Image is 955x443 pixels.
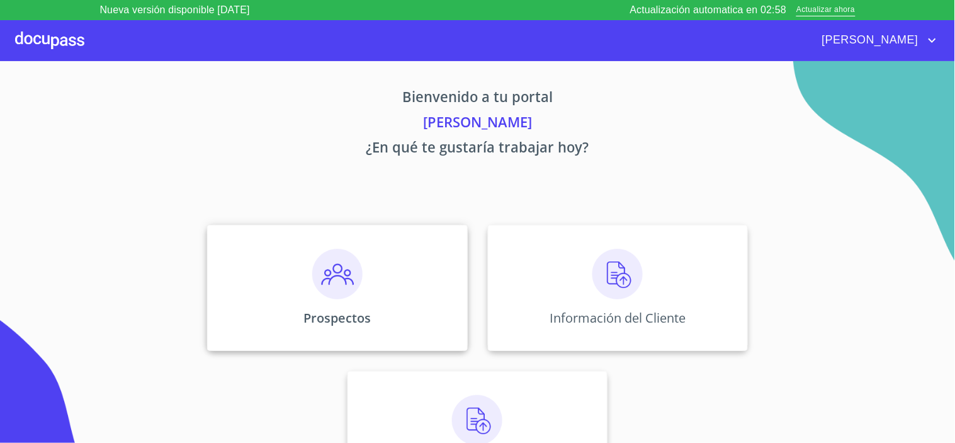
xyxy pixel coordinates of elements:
[90,112,866,137] p: [PERSON_NAME]
[312,249,363,299] img: prospectos.png
[592,249,643,299] img: carga.png
[813,30,940,50] button: account of current user
[90,137,866,162] p: ¿En qué te gustaría trabajar hoy?
[796,4,855,17] span: Actualizar ahora
[90,86,866,112] p: Bienvenido a tu portal
[100,3,250,18] p: Nueva versión disponible [DATE]
[630,3,787,18] p: Actualización automatica en 02:58
[813,30,925,50] span: [PERSON_NAME]
[550,309,686,326] p: Información del Cliente
[303,309,371,326] p: Prospectos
